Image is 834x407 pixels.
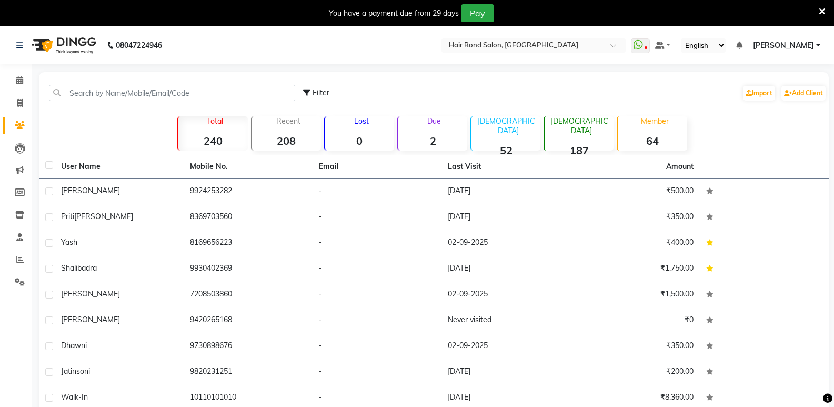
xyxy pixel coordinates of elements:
span: walk-in [61,392,88,402]
td: - [313,308,441,334]
span: [PERSON_NAME] [61,186,120,195]
p: Recent [256,116,321,126]
td: ₹350.00 [571,205,700,231]
td: 9730898676 [184,334,313,360]
img: logo [27,31,99,60]
p: Due [400,116,467,126]
a: Import [743,86,775,101]
td: Never visited [441,308,570,334]
p: [DEMOGRAPHIC_DATA] [549,116,614,135]
td: [DATE] [441,205,570,231]
th: Amount [660,155,700,178]
td: - [313,205,441,231]
th: Last Visit [441,155,570,179]
strong: 240 [178,134,247,147]
span: dhawni [61,341,87,350]
span: [PERSON_NAME] [74,212,133,221]
span: [PERSON_NAME] [61,289,120,299]
td: [DATE] [441,256,570,282]
td: ₹0 [571,308,700,334]
td: - [313,231,441,256]
th: Mobile No. [184,155,313,179]
strong: 208 [252,134,321,147]
p: Total [183,116,247,126]
td: ₹400.00 [571,231,700,256]
th: User Name [55,155,184,179]
span: priti [61,212,74,221]
span: Shalibadra [61,263,97,273]
td: 02-09-2025 [441,282,570,308]
p: [DEMOGRAPHIC_DATA] [476,116,540,135]
span: [PERSON_NAME] [61,315,120,324]
td: 9420265168 [184,308,313,334]
td: - [313,360,441,385]
td: ₹200.00 [571,360,700,385]
td: ₹1,500.00 [571,282,700,308]
input: Search by Name/Mobile/Email/Code [49,85,295,101]
td: 9820231251 [184,360,313,385]
td: - [313,179,441,205]
strong: 2 [398,134,467,147]
span: soni [76,366,90,376]
div: You have a payment due from 29 days [329,8,459,19]
td: - [313,334,441,360]
a: Add Client [781,86,826,101]
strong: 52 [471,144,540,157]
td: [DATE] [441,179,570,205]
span: jatin [61,366,76,376]
span: Filter [313,88,329,97]
td: 8169656223 [184,231,313,256]
span: yash [61,237,77,247]
td: 02-09-2025 [441,334,570,360]
td: 7208503860 [184,282,313,308]
b: 08047224946 [116,31,162,60]
td: 9924253282 [184,179,313,205]
td: ₹500.00 [571,179,700,205]
td: ₹1,750.00 [571,256,700,282]
button: Pay [461,4,494,22]
td: - [313,282,441,308]
strong: 0 [325,134,394,147]
th: Email [313,155,441,179]
strong: 187 [545,144,614,157]
td: ₹350.00 [571,334,700,360]
strong: 64 [618,134,687,147]
td: 9930402369 [184,256,313,282]
p: Member [622,116,687,126]
td: [DATE] [441,360,570,385]
p: Lost [329,116,394,126]
td: - [313,256,441,282]
td: 02-09-2025 [441,231,570,256]
span: [PERSON_NAME] [753,40,814,51]
td: 8369703560 [184,205,313,231]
